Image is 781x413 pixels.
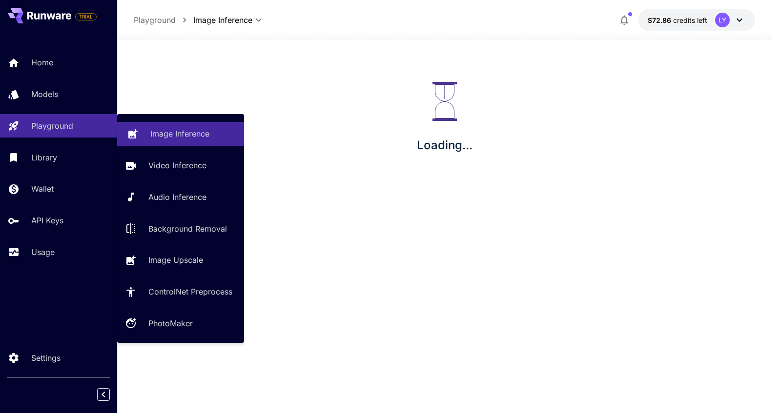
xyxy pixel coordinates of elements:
p: Wallet [31,183,54,195]
button: $72.85839 [638,9,755,31]
span: credits left [673,16,707,24]
a: Video Inference [117,154,244,177]
a: ControlNet Preprocess [117,280,244,304]
p: PhotoMaker [148,317,193,329]
nav: breadcrumb [134,14,193,26]
p: Video Inference [148,159,206,171]
a: Audio Inference [117,185,244,209]
span: Add your payment card to enable full platform functionality. [75,11,97,22]
a: Image Upscale [117,248,244,272]
p: Playground [134,14,176,26]
a: PhotoMaker [117,312,244,335]
span: Image Inference [193,14,252,26]
p: Playground [31,120,73,132]
span: TRIAL [76,13,96,20]
p: Usage [31,246,55,258]
p: ControlNet Preprocess [148,286,232,297]
p: Loading... [417,137,473,154]
button: Collapse sidebar [97,388,110,401]
p: Library [31,152,57,163]
p: API Keys [31,215,63,226]
a: Background Removal [117,216,244,240]
div: $72.85839 [648,15,707,25]
p: Image Upscale [148,254,203,266]
div: LY [715,13,730,27]
span: $72.86 [648,16,673,24]
a: Image Inference [117,122,244,146]
p: Audio Inference [148,191,206,203]
p: Home [31,57,53,68]
p: Background Removal [148,223,227,235]
p: Settings [31,352,61,364]
p: Image Inference [150,128,209,139]
div: Collapse sidebar [104,386,117,403]
p: Models [31,88,58,100]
